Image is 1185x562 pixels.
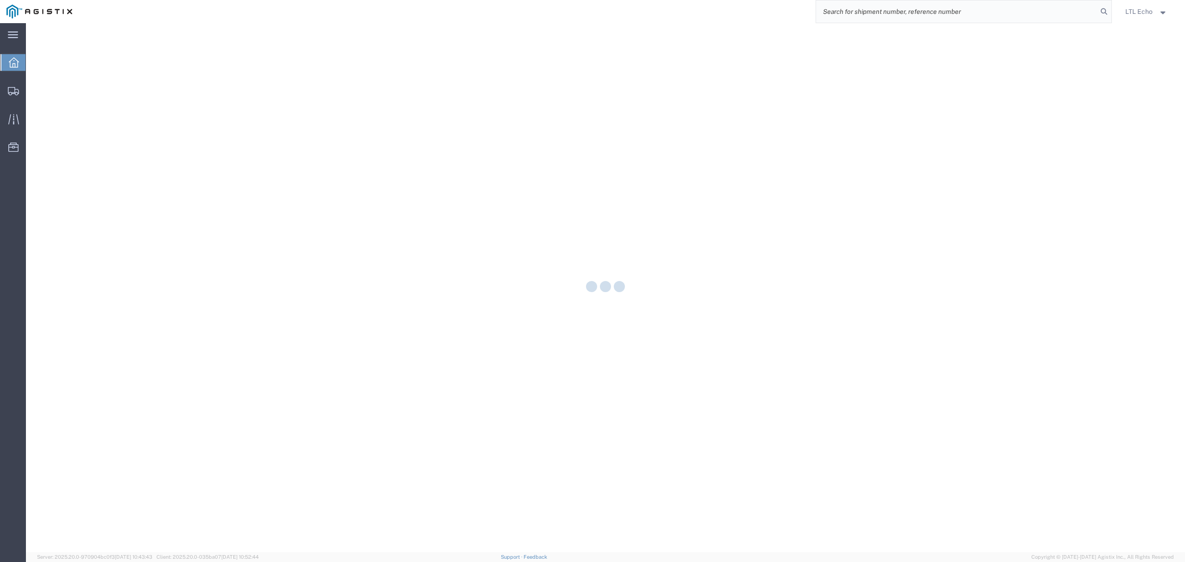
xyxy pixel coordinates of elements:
[1125,6,1172,17] button: LTL Echo
[1125,6,1153,17] span: LTL Echo
[6,5,72,19] img: logo
[115,554,152,560] span: [DATE] 10:43:43
[221,554,259,560] span: [DATE] 10:52:44
[156,554,259,560] span: Client: 2025.20.0-035ba07
[37,554,152,560] span: Server: 2025.20.0-970904bc0f3
[1031,553,1174,561] span: Copyright © [DATE]-[DATE] Agistix Inc., All Rights Reserved
[524,554,547,560] a: Feedback
[501,554,524,560] a: Support
[816,0,1098,23] input: Search for shipment number, reference number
